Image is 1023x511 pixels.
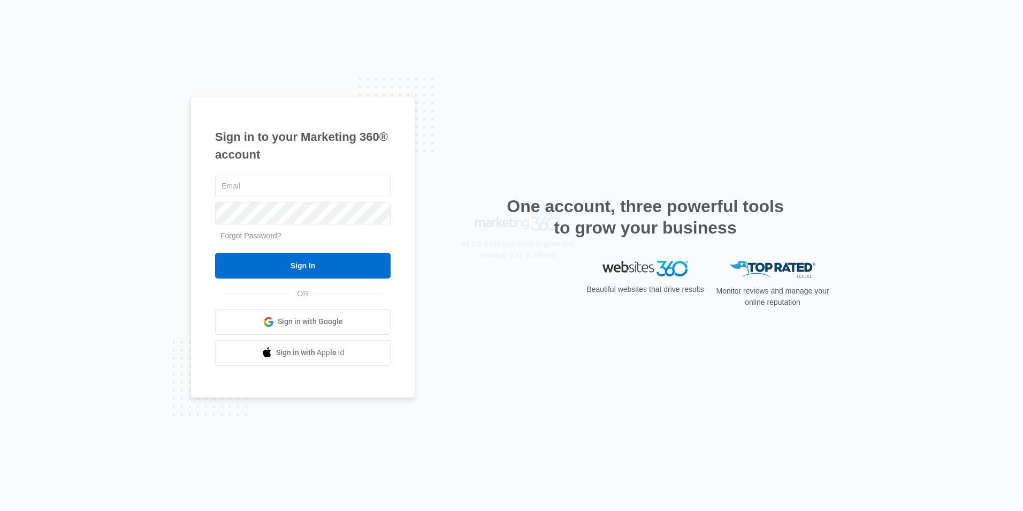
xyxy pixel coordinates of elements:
[276,347,345,358] span: Sign in with Apple Id
[730,261,815,279] img: Top Rated Local
[220,231,281,240] a: Forgot Password?
[215,128,391,163] h1: Sign in to your Marketing 360® account
[290,288,316,299] span: OR
[215,309,391,335] a: Sign in with Google
[215,340,391,366] a: Sign in with Apple Id
[585,284,705,295] p: Beautiful websites that drive results
[713,285,833,308] p: Monitor reviews and manage your online reputation
[475,261,561,276] img: Marketing 360
[278,316,343,327] span: Sign in with Google
[215,253,391,279] input: Sign In
[503,196,787,238] h2: One account, three powerful tools to grow your business
[602,261,688,276] img: Websites 360
[458,283,578,305] p: All the tools you need to grow and manage your business
[215,175,391,197] input: Email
